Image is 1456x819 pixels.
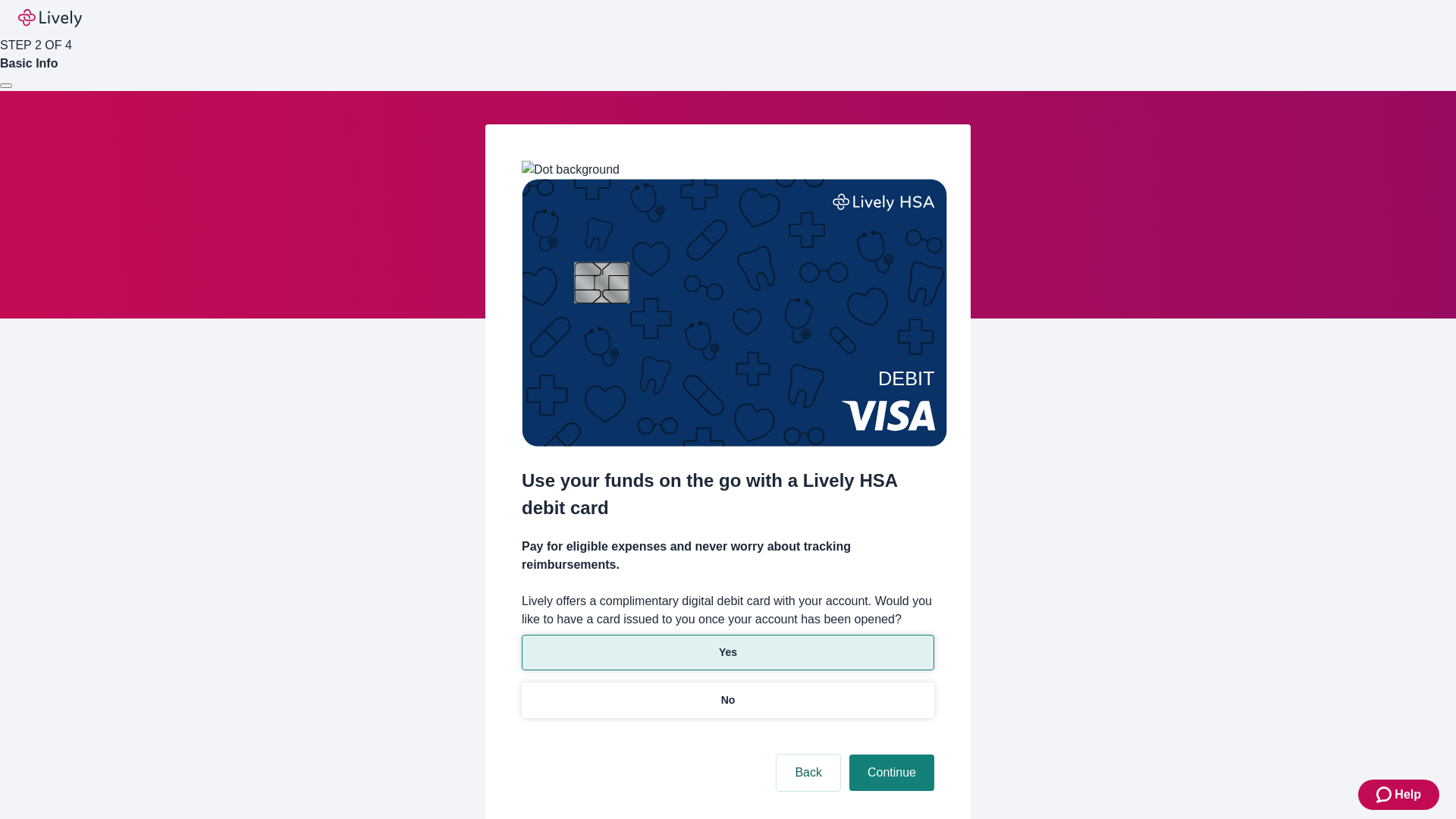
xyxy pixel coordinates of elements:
[522,592,934,629] label: Lively offers a complimentary digital debit card with your account. Would you like to have a card...
[1358,780,1439,810] button: Zendesk support iconHelp
[719,645,737,661] p: Yes
[522,538,934,574] h4: Pay for eligible expenses and never worry about tracking reimbursements.
[522,179,947,447] img: Debit card
[522,467,934,522] h2: Use your funds on the go with a Lively HSA debit card
[522,635,934,670] button: Yes
[721,692,736,708] p: No
[1376,786,1395,804] svg: Zendesk support icon
[522,161,620,179] img: Dot background
[18,9,82,27] img: Lively
[777,755,840,791] button: Back
[1395,786,1421,804] span: Help
[849,755,934,791] button: Continue
[522,682,934,718] button: No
